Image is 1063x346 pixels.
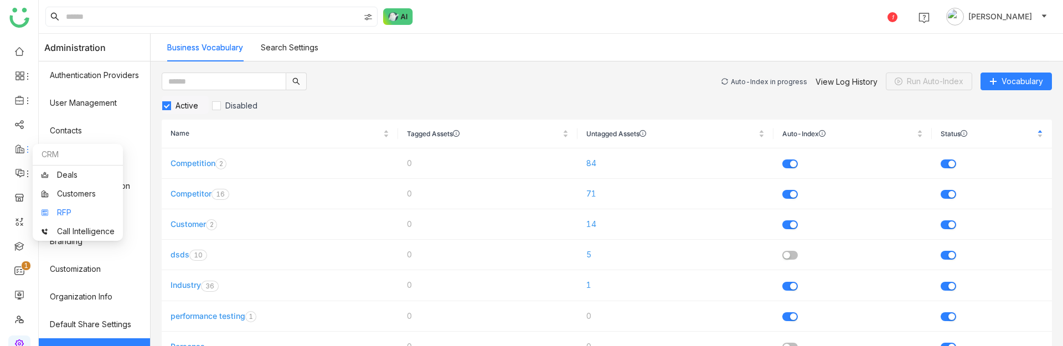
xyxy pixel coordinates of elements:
[41,171,115,179] a: Deals
[782,130,915,137] span: Auto-Index
[39,283,150,311] a: Organization Info
[206,219,217,230] nz-badge-sup: 2
[398,209,577,240] td: 0
[221,101,262,110] span: Disabled
[39,311,150,338] a: Default Share Settings
[918,12,930,23] img: help.svg
[171,250,189,259] a: dsds
[209,219,214,230] p: 2
[398,179,577,209] td: 0
[383,8,413,25] img: ask-buddy-normal.svg
[941,130,1035,137] span: Status
[577,301,773,332] td: 0
[981,73,1052,90] button: Vocabulary
[398,270,577,301] td: 0
[211,189,229,200] nz-badge-sup: 16
[33,144,123,166] div: CRM
[586,130,756,137] span: Untagged Assets
[210,281,214,292] p: 6
[39,255,150,283] a: Customization
[219,158,223,169] p: 2
[171,158,215,168] a: Competition
[24,260,28,271] p: 1
[194,250,198,261] p: 1
[39,89,150,117] a: User Management
[577,148,773,179] td: 84
[41,209,115,216] a: RFP
[407,130,560,137] span: Tagged Assets
[216,189,220,200] p: 1
[167,43,243,52] a: Business Vocabulary
[215,158,226,169] nz-badge-sup: 2
[1002,75,1043,87] span: Vocabulary
[261,43,318,52] a: Search Settings
[249,311,253,322] p: 1
[398,240,577,270] td: 0
[731,78,807,86] div: Auto-Index in progress
[189,250,207,261] nz-badge-sup: 10
[9,8,29,28] img: logo
[41,228,115,235] a: Call Intelligence
[577,270,773,301] td: 1
[171,311,245,321] a: performance testing
[39,228,150,255] a: Branding
[944,8,1050,25] button: [PERSON_NAME]
[171,219,206,229] a: Customer
[577,240,773,270] td: 5
[364,13,373,22] img: search-type.svg
[44,34,106,61] span: Administration
[886,73,972,90] button: Run Auto-Index
[577,209,773,240] td: 14
[946,8,964,25] img: avatar
[577,179,773,209] td: 71
[39,61,150,89] a: Authentication Providers
[968,11,1032,23] span: [PERSON_NAME]
[171,280,201,290] a: Industry
[171,189,211,198] a: Competitor
[398,148,577,179] td: 0
[201,281,219,292] nz-badge-sup: 36
[39,117,150,144] a: Contacts
[171,101,203,110] span: Active
[22,261,30,270] nz-badge-sup: 1
[41,190,115,198] a: Customers
[887,12,897,22] div: 1
[245,311,256,322] nz-badge-sup: 1
[198,250,203,261] p: 0
[205,281,210,292] p: 3
[220,189,225,200] p: 6
[398,301,577,332] td: 0
[816,77,878,86] a: View Log History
